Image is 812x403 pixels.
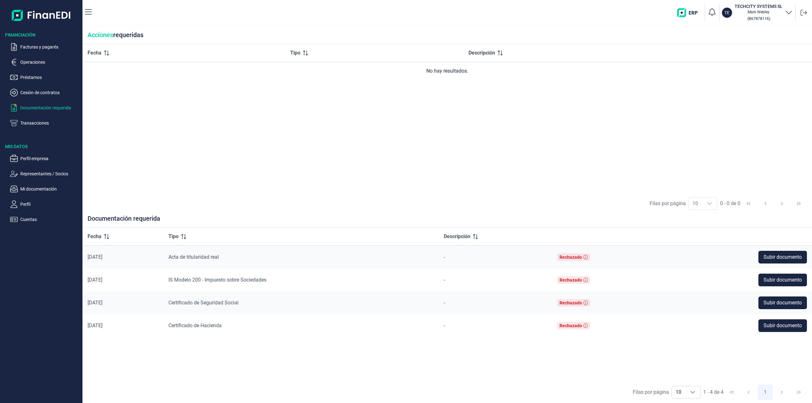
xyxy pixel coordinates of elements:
[10,58,80,66] button: Operaciones
[20,43,80,51] p: Facturas y pagarés
[758,385,773,400] button: Page 1
[88,300,158,306] div: [DATE]
[468,49,495,57] span: Descripción
[758,274,807,286] button: Subir documento
[741,196,756,211] button: First Page
[20,74,80,81] p: Préstamos
[735,3,783,10] h3: TECHCITY SYSTEMS SL
[10,89,80,96] button: Cesión de contratos
[791,196,806,211] button: Last Page
[290,49,300,57] span: Tipo
[20,58,80,66] p: Operaciones
[20,216,80,223] p: Cuentas
[724,385,739,400] button: First Page
[10,104,80,112] button: Documentación requerida
[758,196,773,211] button: Previous Page
[444,300,445,306] span: -
[763,299,802,307] span: Subir documento
[10,185,80,193] button: Mi documentación
[763,253,802,261] span: Subir documento
[741,385,756,400] button: Previous Page
[88,49,101,57] span: Fecha
[758,251,807,263] button: Subir documento
[444,254,445,260] span: -
[10,74,80,81] button: Préstamos
[791,385,806,400] button: Last Page
[560,255,582,260] div: Rechazado
[720,201,740,206] span: 0 - 0 de 0
[650,200,686,207] div: Filas por página
[168,277,266,283] span: IS Modelo 200 - Impuesto sobre Sociedades
[758,319,807,332] button: Subir documento
[10,155,80,162] button: Perfil empresa
[702,198,717,210] div: Choose
[633,388,669,396] div: Filas por página
[10,200,80,208] button: Perfil
[560,277,582,283] div: Rechazado
[20,89,80,96] p: Cesión de contratos
[444,277,445,283] span: -
[82,215,812,228] div: Documentación requerida
[88,233,101,240] span: Fecha
[560,300,582,305] div: Rechazado
[20,170,80,178] p: Representantes / Socios
[20,200,80,208] p: Perfil
[88,31,113,39] span: Acciones
[763,322,802,329] span: Subir documento
[20,155,80,162] p: Perfil empresa
[168,233,179,240] span: Tipo
[444,233,470,240] span: Descripción
[88,322,158,329] div: [DATE]
[168,254,219,260] span: Acta de titularidad real
[763,276,802,284] span: Subir documento
[724,10,730,16] p: TE
[774,385,789,400] button: Next Page
[168,300,239,306] span: Certificado de Seguridad Social
[10,119,80,127] button: Transacciones
[20,185,80,193] p: Mi documentación
[10,170,80,178] button: Representantes / Socios
[88,277,158,283] div: [DATE]
[444,322,445,328] span: -
[722,3,793,22] button: TETECHCITY SYSTEMS SLMark Webley(B67878116)
[10,43,80,51] button: Facturas y pagarés
[10,216,80,223] button: Cuentas
[672,386,685,398] span: 10
[677,8,702,17] img: erp
[88,67,807,75] div: No hay resultados.
[758,296,807,309] button: Subir documento
[20,119,80,127] p: Transacciones
[735,10,783,15] p: Mark Webley
[747,16,770,21] small: Copiar cif
[774,196,789,211] button: Next Page
[12,5,71,25] img: Logo de aplicación
[82,26,812,44] div: requeridas
[88,254,158,260] div: [DATE]
[168,322,222,328] span: Certificado de Hacienda
[703,390,724,395] span: 1 - 4 de 4
[20,104,80,112] p: Documentación requerida
[560,323,582,328] div: Rechazado
[685,386,700,398] div: Choose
